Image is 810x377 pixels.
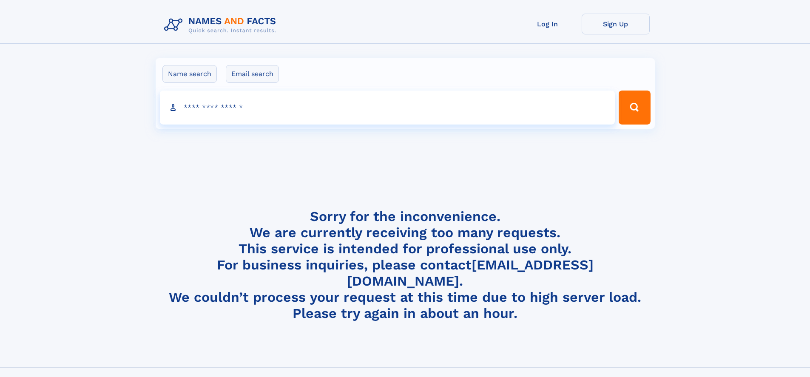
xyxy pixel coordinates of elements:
[514,14,582,34] a: Log In
[347,257,594,289] a: [EMAIL_ADDRESS][DOMAIN_NAME]
[160,91,615,125] input: search input
[226,65,279,83] label: Email search
[161,208,650,322] h4: Sorry for the inconvenience. We are currently receiving too many requests. This service is intend...
[162,65,217,83] label: Name search
[619,91,650,125] button: Search Button
[161,14,283,37] img: Logo Names and Facts
[582,14,650,34] a: Sign Up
